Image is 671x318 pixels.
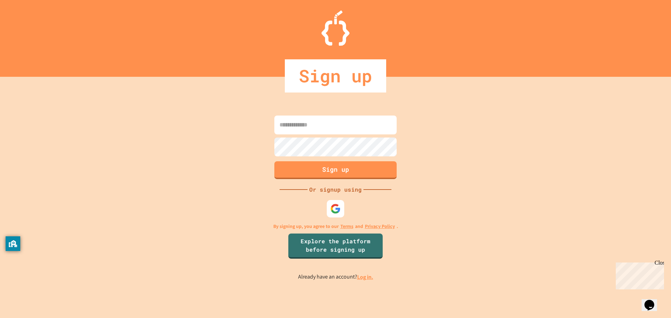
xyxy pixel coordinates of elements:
[274,161,397,179] button: Sign up
[273,223,398,230] p: By signing up, you agree to our and .
[3,3,48,44] div: Chat with us now!Close
[6,236,20,251] button: privacy banner
[298,273,373,281] p: Already have an account?
[322,10,349,46] img: Logo.svg
[308,185,363,194] div: Or signup using
[365,223,395,230] a: Privacy Policy
[285,59,386,93] div: Sign up
[613,260,664,289] iframe: chat widget
[288,234,383,259] a: Explore the platform before signing up
[357,273,373,281] a: Log in.
[330,204,341,214] img: google-icon.svg
[642,290,664,311] iframe: chat widget
[340,223,353,230] a: Terms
